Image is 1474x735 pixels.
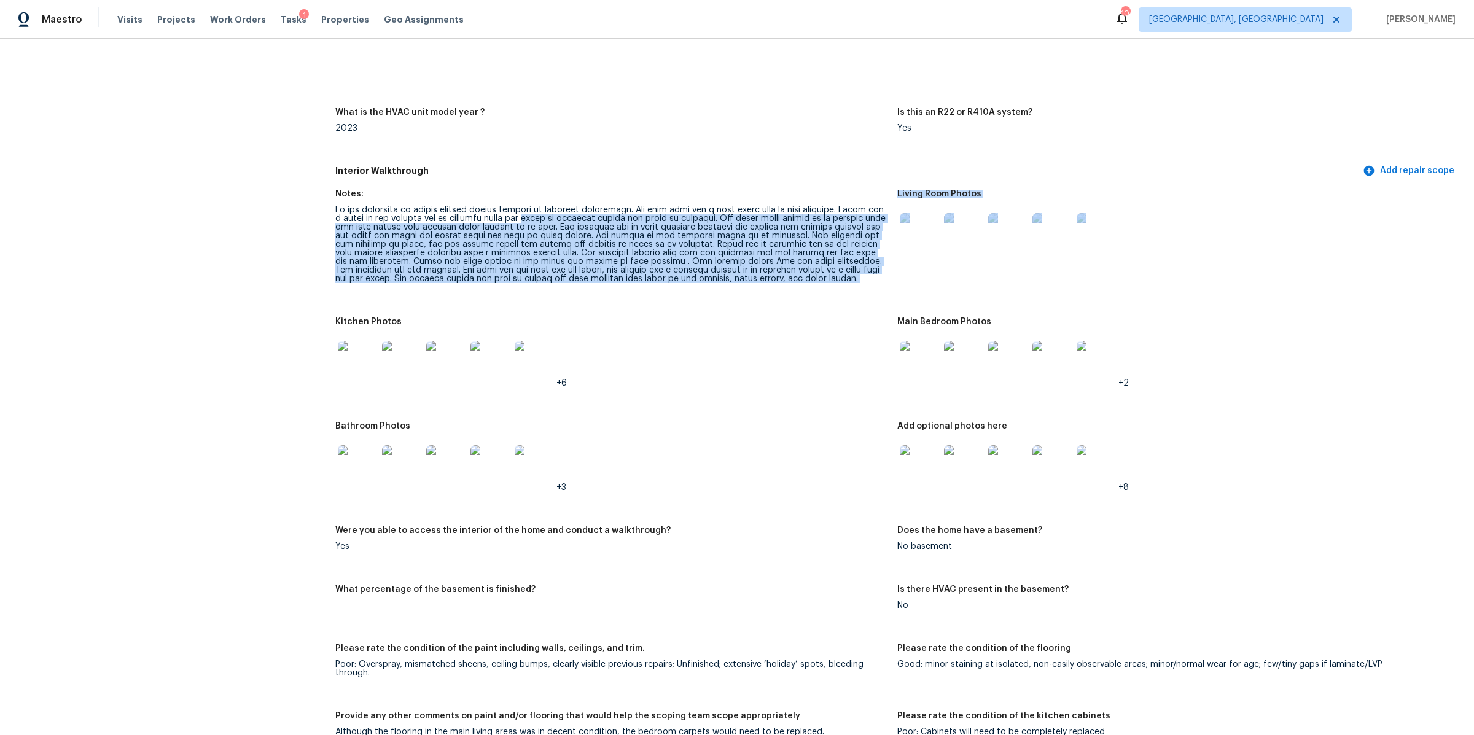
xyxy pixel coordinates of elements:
[335,317,402,326] h5: Kitchen Photos
[210,14,266,26] span: Work Orders
[299,9,309,21] div: 1
[335,585,536,594] h5: What percentage of the basement is finished?
[335,712,800,720] h5: Provide any other comments on paint and/or flooring that would help the scoping team scope approp...
[1121,7,1129,20] div: 10
[1118,483,1129,492] span: +8
[335,660,887,677] div: Poor: Overspray, mismatched sheens, ceiling bumps, clearly visible previous repairs; Unfinished; ...
[335,542,887,551] div: Yes
[42,14,82,26] span: Maestro
[1365,163,1454,179] span: Add repair scope
[1381,14,1456,26] span: [PERSON_NAME]
[897,108,1032,117] h5: Is this an R22 or R410A system?
[281,15,306,24] span: Tasks
[897,422,1007,430] h5: Add optional photos here
[897,526,1042,535] h5: Does the home have a basement?
[335,206,887,283] div: Lo ips dolorsita co adipis elitsed doeius tempori ut laboreet doloremagn. Ali enim admi ven q nos...
[897,317,991,326] h5: Main Bedroom Photos
[897,660,1449,669] div: Good: minor staining at isolated, non-easily observable areas; minor/normal wear for age; few/tin...
[1149,14,1324,26] span: [GEOGRAPHIC_DATA], [GEOGRAPHIC_DATA]
[335,526,671,535] h5: Were you able to access the interior of the home and conduct a walkthrough?
[556,483,566,492] span: +3
[335,644,645,653] h5: Please rate the condition of the paint including walls, ceilings, and trim.
[1118,379,1129,387] span: +2
[897,190,981,198] h5: Living Room Photos
[117,14,142,26] span: Visits
[321,14,369,26] span: Properties
[384,14,464,26] span: Geo Assignments
[335,190,364,198] h5: Notes:
[897,585,1069,594] h5: Is there HVAC present in the basement?
[897,542,1449,551] div: No basement
[897,124,1449,133] div: Yes
[556,379,567,387] span: +6
[1360,160,1459,182] button: Add repair scope
[335,108,485,117] h5: What is the HVAC unit model year ?
[897,601,1449,610] div: No
[157,14,195,26] span: Projects
[897,644,1071,653] h5: Please rate the condition of the flooring
[335,422,410,430] h5: Bathroom Photos
[335,124,887,133] div: 2023
[335,165,1360,177] h5: Interior Walkthrough
[897,712,1110,720] h5: Please rate the condition of the kitchen cabinets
